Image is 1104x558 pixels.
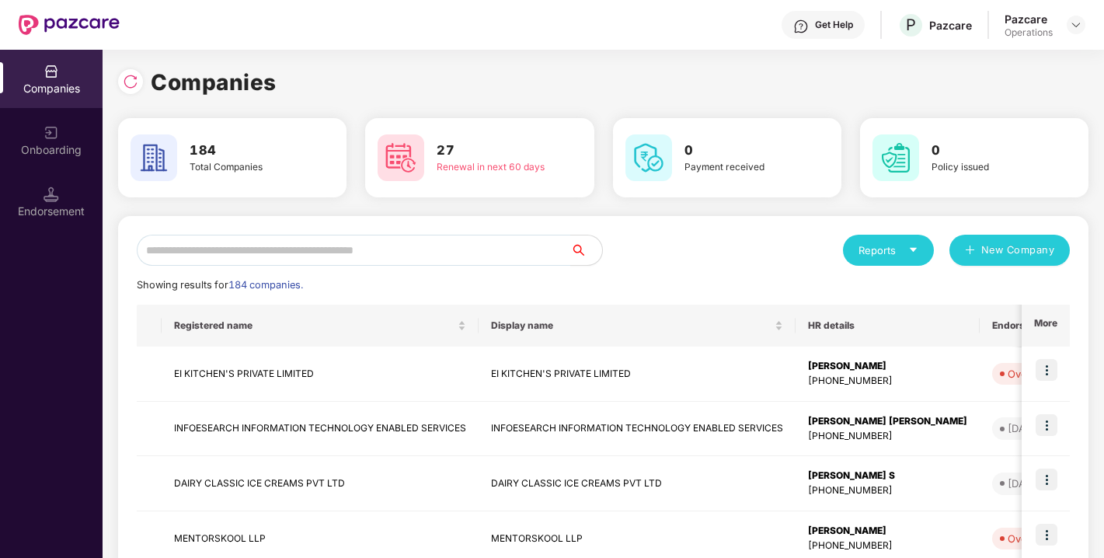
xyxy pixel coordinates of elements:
[174,319,454,332] span: Registered name
[808,524,967,539] div: [PERSON_NAME]
[1036,469,1057,490] img: icon
[992,319,1081,332] span: Endorsements
[981,242,1055,258] span: New Company
[808,469,967,483] div: [PERSON_NAME] S
[570,244,602,256] span: search
[162,402,479,457] td: INFOESEARCH INFORMATION TECHNOLOGY ENABLED SERVICES
[131,134,177,181] img: svg+xml;base64,PHN2ZyB4bWxucz0iaHR0cDovL3d3dy53My5vcmcvMjAwMC9zdmciIHdpZHRoPSI2MCIgaGVpZ2h0PSI2MC...
[929,18,972,33] div: Pazcare
[44,125,59,141] img: svg+xml;base64,PHN2ZyB3aWR0aD0iMjAiIGhlaWdodD0iMjAiIHZpZXdCb3g9IjAgMCAyMCAyMCIgZmlsbD0ibm9uZSIgeG...
[491,319,771,332] span: Display name
[162,305,479,347] th: Registered name
[808,374,967,389] div: [PHONE_NUMBER]
[1036,359,1057,381] img: icon
[479,456,796,511] td: DAIRY CLASSIC ICE CREAMS PVT LTD
[1005,26,1053,39] div: Operations
[858,242,918,258] div: Reports
[906,16,916,34] span: P
[793,19,809,34] img: svg+xml;base64,PHN2ZyBpZD0iSGVscC0zMngzMiIgeG1sbnM9Imh0dHA6Ly93d3cudzMub3JnLzIwMDAvc3ZnIiB3aWR0aD...
[625,134,672,181] img: svg+xml;base64,PHN2ZyB4bWxucz0iaHR0cDovL3d3dy53My5vcmcvMjAwMC9zdmciIHdpZHRoPSI2MCIgaGVpZ2h0PSI2MC...
[932,160,1045,175] div: Policy issued
[1070,19,1082,31] img: svg+xml;base64,PHN2ZyBpZD0iRHJvcGRvd24tMzJ4MzIiIHhtbG5zPSJodHRwOi8vd3d3LnczLm9yZy8yMDAwL3N2ZyIgd2...
[123,74,138,89] img: svg+xml;base64,PHN2ZyBpZD0iUmVsb2FkLTMyeDMyIiB4bWxucz0iaHR0cDovL3d3dy53My5vcmcvMjAwMC9zdmciIHdpZH...
[808,429,967,444] div: [PHONE_NUMBER]
[684,160,798,175] div: Payment received
[44,64,59,79] img: svg+xml;base64,PHN2ZyBpZD0iQ29tcGFuaWVzIiB4bWxucz0iaHR0cDovL3d3dy53My5vcmcvMjAwMC9zdmciIHdpZHRoPS...
[378,134,424,181] img: svg+xml;base64,PHN2ZyB4bWxucz0iaHR0cDovL3d3dy53My5vcmcvMjAwMC9zdmciIHdpZHRoPSI2MCIgaGVpZ2h0PSI2MC...
[872,134,919,181] img: svg+xml;base64,PHN2ZyB4bWxucz0iaHR0cDovL3d3dy53My5vcmcvMjAwMC9zdmciIHdpZHRoPSI2MCIgaGVpZ2h0PSI2MC...
[949,235,1070,266] button: plusNew Company
[932,141,1045,161] h3: 0
[684,141,798,161] h3: 0
[137,279,303,291] span: Showing results for
[1005,12,1053,26] div: Pazcare
[1036,524,1057,546] img: icon
[908,245,918,255] span: caret-down
[1008,476,1041,491] div: [DATE]
[19,15,120,35] img: New Pazcare Logo
[1008,531,1085,546] div: Overdue - 112d
[1022,305,1070,347] th: More
[1036,414,1057,436] img: icon
[808,483,967,498] div: [PHONE_NUMBER]
[437,160,550,175] div: Renewal in next 60 days
[162,456,479,511] td: DAIRY CLASSIC ICE CREAMS PVT LTD
[190,141,303,161] h3: 184
[815,19,853,31] div: Get Help
[479,402,796,457] td: INFOESEARCH INFORMATION TECHNOLOGY ENABLED SERVICES
[44,187,59,202] img: svg+xml;base64,PHN2ZyB3aWR0aD0iMTQuNSIgaGVpZ2h0PSIxNC41IiB2aWV3Qm94PSIwIDAgMTYgMTYiIGZpbGw9Im5vbm...
[437,141,550,161] h3: 27
[796,305,980,347] th: HR details
[162,347,479,402] td: EI KITCHEN'S PRIVATE LIMITED
[570,235,603,266] button: search
[228,279,303,291] span: 184 companies.
[1008,420,1041,436] div: [DATE]
[965,245,975,257] span: plus
[808,359,967,374] div: [PERSON_NAME]
[1008,366,1079,382] div: Overdue - 11d
[190,160,303,175] div: Total Companies
[151,65,277,99] h1: Companies
[479,347,796,402] td: EI KITCHEN'S PRIVATE LIMITED
[808,414,967,429] div: [PERSON_NAME] [PERSON_NAME]
[808,539,967,553] div: [PHONE_NUMBER]
[479,305,796,347] th: Display name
